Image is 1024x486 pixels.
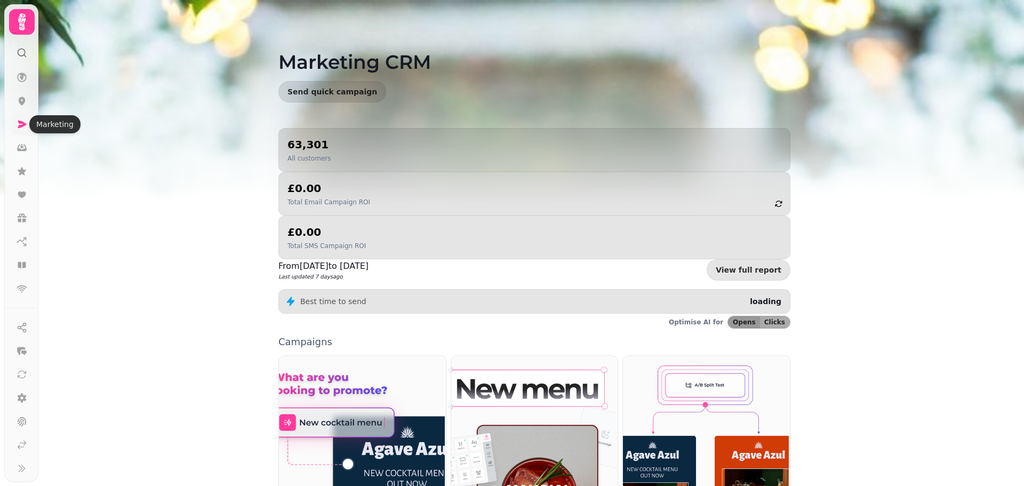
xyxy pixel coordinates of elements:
h2: 63,301 [287,137,331,152]
p: Best time to send [300,296,366,307]
p: Optimise AI for [669,318,723,326]
span: Clicks [764,319,785,325]
p: Total Email Campaign ROI [287,198,370,206]
button: Opens [728,316,760,328]
span: Opens [733,319,756,325]
span: loading [750,297,781,306]
button: refresh [770,195,788,213]
p: From [DATE] to [DATE] [278,260,369,273]
span: Send quick campaign [287,88,377,95]
a: View full report [707,259,790,281]
div: Marketing [29,115,81,133]
button: Clicks [760,316,790,328]
p: All customers [287,154,331,163]
h2: £0.00 [287,181,370,196]
h2: £0.00 [287,225,366,240]
button: Send quick campaign [278,81,386,102]
p: Last updated 7 days ago [278,273,369,281]
h1: Marketing CRM [278,26,790,73]
p: Campaigns [278,337,790,347]
p: Total SMS Campaign ROI [287,242,366,250]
